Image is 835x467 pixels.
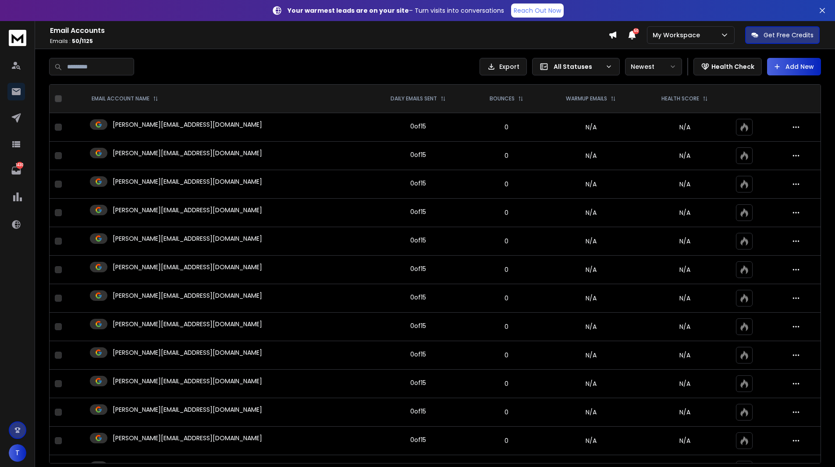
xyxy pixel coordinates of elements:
p: 0 [476,208,537,217]
div: 0 of 15 [410,435,426,444]
p: 0 [476,151,537,160]
td: N/A [543,427,639,455]
p: 0 [476,351,537,360]
h1: Email Accounts [50,25,608,36]
p: [PERSON_NAME][EMAIL_ADDRESS][DOMAIN_NAME] [113,149,262,157]
div: 0 of 15 [410,407,426,416]
p: N/A [644,294,725,303]
td: N/A [543,199,639,227]
p: N/A [644,322,725,331]
p: Health Check [711,62,754,71]
button: Export [480,58,527,75]
p: – Turn visits into conversations [288,6,504,15]
button: Add New [767,58,821,75]
td: N/A [543,113,639,142]
div: 0 of 15 [410,236,426,245]
p: [PERSON_NAME][EMAIL_ADDRESS][DOMAIN_NAME] [113,234,262,243]
p: [PERSON_NAME][EMAIL_ADDRESS][DOMAIN_NAME] [113,377,262,385]
div: 0 of 15 [410,150,426,159]
p: [PERSON_NAME][EMAIL_ADDRESS][DOMAIN_NAME] [113,263,262,271]
p: Reach Out Now [514,6,561,15]
p: BOUNCES [490,95,515,102]
div: 0 of 15 [410,264,426,273]
p: N/A [644,265,725,274]
p: HEALTH SCORE [661,95,699,102]
td: N/A [543,256,639,284]
a: Reach Out Now [511,4,564,18]
td: N/A [543,227,639,256]
div: 0 of 15 [410,293,426,302]
p: [PERSON_NAME][EMAIL_ADDRESS][DOMAIN_NAME] [113,206,262,214]
button: Health Check [693,58,762,75]
td: N/A [543,284,639,313]
span: 50 [633,28,639,34]
a: 1430 [7,162,25,179]
p: N/A [644,180,725,189]
button: Newest [625,58,682,75]
button: Get Free Credits [745,26,820,44]
div: 0 of 15 [410,350,426,359]
td: N/A [543,142,639,170]
p: 0 [476,265,537,274]
p: 0 [476,322,537,331]
div: 0 of 15 [410,122,426,131]
button: T [9,444,26,462]
p: My Workspace [653,31,704,39]
td: N/A [543,398,639,427]
p: N/A [644,208,725,217]
p: N/A [644,123,725,132]
p: N/A [644,351,725,360]
div: EMAIL ACCOUNT NAME [92,95,158,102]
p: 0 [476,123,537,132]
p: [PERSON_NAME][EMAIL_ADDRESS][DOMAIN_NAME] [113,348,262,357]
p: N/A [644,436,725,445]
p: [PERSON_NAME][EMAIL_ADDRESS][DOMAIN_NAME] [113,177,262,186]
span: 50 / 1125 [72,37,93,45]
td: N/A [543,313,639,341]
p: N/A [644,237,725,246]
p: 0 [476,294,537,303]
p: Get Free Credits [764,31,814,39]
p: Emails : [50,38,608,45]
td: N/A [543,341,639,370]
p: 1430 [16,162,23,169]
p: [PERSON_NAME][EMAIL_ADDRESS][DOMAIN_NAME] [113,434,262,442]
p: [PERSON_NAME][EMAIL_ADDRESS][DOMAIN_NAME] [113,291,262,300]
p: N/A [644,151,725,160]
td: N/A [543,170,639,199]
p: N/A [644,408,725,417]
p: All Statuses [554,62,602,71]
p: [PERSON_NAME][EMAIL_ADDRESS][DOMAIN_NAME] [113,405,262,414]
p: 0 [476,436,537,445]
p: N/A [644,379,725,388]
strong: Your warmest leads are on your site [288,6,409,15]
p: DAILY EMAILS SENT [391,95,437,102]
p: [PERSON_NAME][EMAIL_ADDRESS][DOMAIN_NAME] [113,120,262,129]
p: 0 [476,408,537,417]
div: 0 of 15 [410,179,426,188]
img: logo [9,30,26,46]
div: 0 of 15 [410,321,426,330]
p: WARMUP EMAILS [566,95,607,102]
div: 0 of 15 [410,207,426,216]
p: 0 [476,237,537,246]
div: 0 of 15 [410,378,426,387]
p: 0 [476,379,537,388]
p: [PERSON_NAME][EMAIL_ADDRESS][DOMAIN_NAME] [113,320,262,328]
p: 0 [476,180,537,189]
td: N/A [543,370,639,398]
